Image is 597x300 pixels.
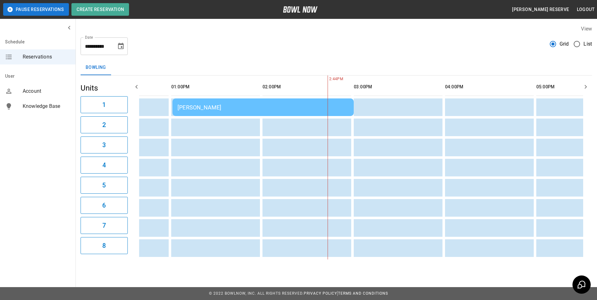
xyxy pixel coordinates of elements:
[102,220,106,231] h6: 7
[102,241,106,251] h6: 8
[574,4,597,15] button: Logout
[23,53,70,61] span: Reservations
[328,76,329,82] span: 2:44PM
[81,177,128,194] button: 5
[81,157,128,174] button: 4
[23,87,70,95] span: Account
[560,40,569,48] span: Grid
[510,4,572,15] button: [PERSON_NAME] reserve
[102,100,106,110] h6: 1
[177,104,349,111] div: [PERSON_NAME]
[81,83,128,93] h5: Units
[102,200,106,210] h6: 6
[102,180,106,190] h6: 5
[81,197,128,214] button: 6
[81,60,592,75] div: inventory tabs
[102,120,106,130] h6: 2
[115,40,127,53] button: Choose date, selected date is Oct 11, 2025
[81,116,128,133] button: 2
[81,237,128,254] button: 8
[81,96,128,113] button: 1
[338,291,388,296] a: Terms and Conditions
[583,40,592,48] span: List
[3,3,69,16] button: Pause Reservations
[102,160,106,170] h6: 4
[283,6,318,13] img: logo
[304,291,337,296] a: Privacy Policy
[81,60,111,75] button: Bowling
[171,78,260,96] th: 01:00PM
[102,140,106,150] h6: 3
[71,3,129,16] button: Create Reservation
[81,136,128,153] button: 3
[209,291,304,296] span: © 2022 BowlNow, Inc. All Rights Reserved.
[81,217,128,234] button: 7
[262,78,351,96] th: 02:00PM
[581,26,592,32] label: View
[23,103,70,110] span: Knowledge Base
